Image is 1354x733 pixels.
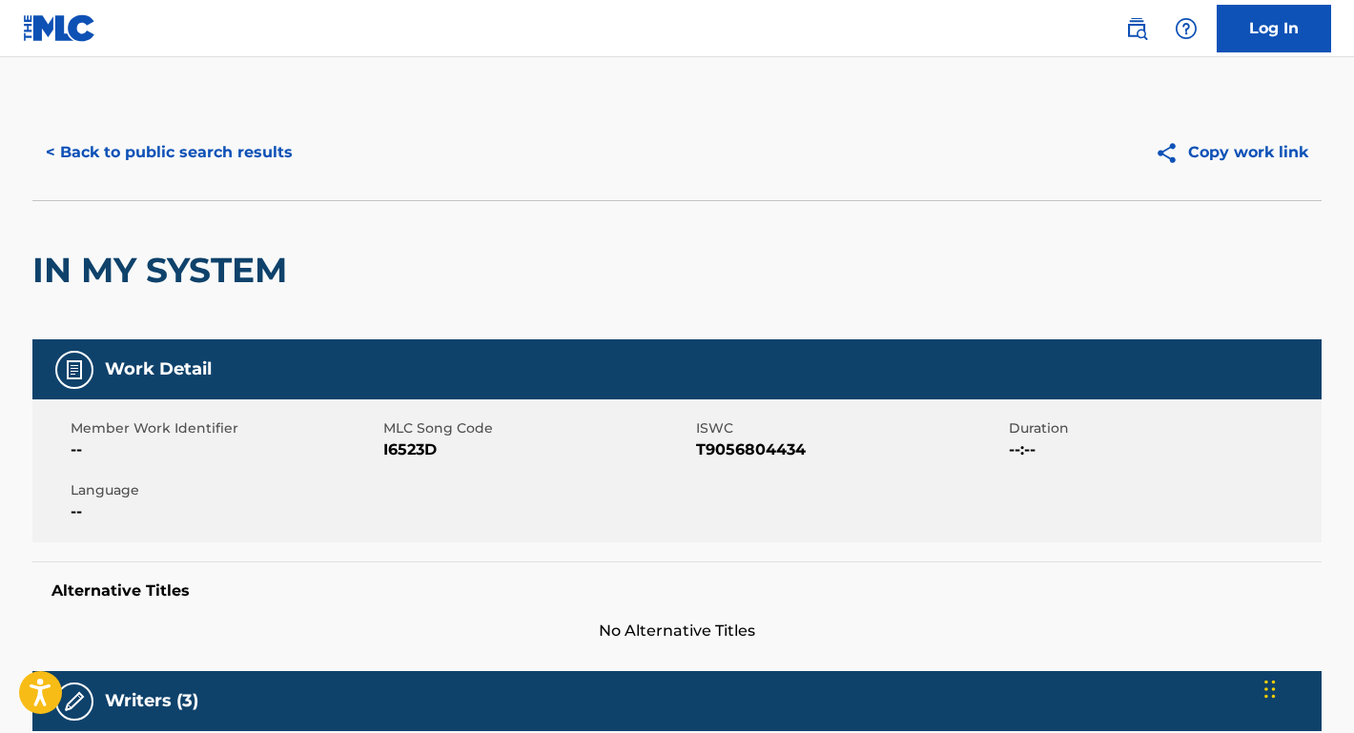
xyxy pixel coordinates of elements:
[696,438,1004,461] span: T9056804434
[32,129,306,176] button: < Back to public search results
[23,14,96,42] img: MLC Logo
[383,438,691,461] span: I6523D
[63,358,86,381] img: Work Detail
[32,620,1322,642] span: No Alternative Titles
[1141,129,1322,176] button: Copy work link
[71,500,379,523] span: --
[1009,418,1317,438] span: Duration
[696,418,1004,438] span: ISWC
[105,690,198,712] h5: Writers (3)
[1259,641,1354,733] iframe: Chat Widget
[1264,661,1276,718] div: Glisser
[1217,5,1331,52] a: Log In
[51,581,1303,601] h5: Alternative Titles
[1259,641,1354,733] div: Widget de chat
[71,438,379,461] span: --
[1009,438,1317,461] span: --:--
[71,418,379,438] span: Member Work Identifier
[1125,17,1148,40] img: search
[1175,17,1198,40] img: help
[71,480,379,500] span: Language
[1155,141,1188,165] img: Copy work link
[105,358,212,380] h5: Work Detail
[383,418,691,438] span: MLC Song Code
[1167,10,1205,48] div: Help
[32,249,297,292] h2: IN MY SYSTEM
[63,690,86,713] img: Writers
[1118,10,1156,48] a: Public Search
